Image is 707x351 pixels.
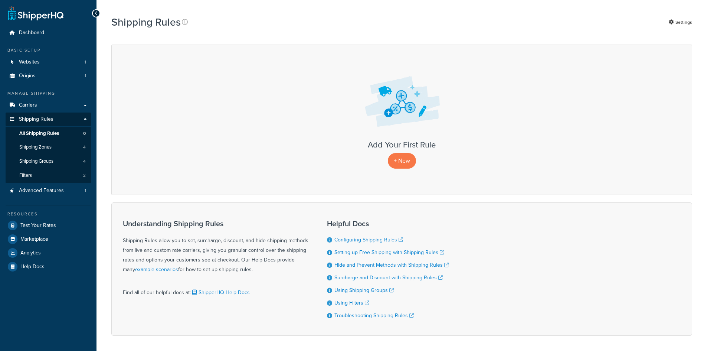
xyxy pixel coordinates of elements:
a: Dashboard [6,26,91,40]
li: Websites [6,55,91,69]
span: Websites [19,59,40,65]
h3: Add Your First Rule [119,140,684,149]
span: Shipping Groups [19,158,53,165]
span: 1 [85,59,86,65]
span: Dashboard [19,30,44,36]
li: Shipping Groups [6,155,91,168]
li: Filters [6,169,91,182]
a: + New [388,153,416,168]
div: Resources [6,211,91,217]
span: Shipping Zones [19,144,52,150]
a: Filters 2 [6,169,91,182]
span: Marketplace [20,236,48,243]
h3: Helpful Docs [327,220,449,228]
li: Shipping Zones [6,140,91,154]
a: Analytics [6,246,91,260]
a: Origins 1 [6,69,91,83]
span: Carriers [19,102,37,108]
a: example scenarios [135,266,178,273]
span: 4 [83,144,86,150]
div: Manage Shipping [6,90,91,97]
a: Marketplace [6,233,91,246]
a: Advanced Features 1 [6,184,91,198]
a: Shipping Groups 4 [6,155,91,168]
span: 4 [83,158,86,165]
span: 2 [83,172,86,179]
span: Test Your Rates [20,222,56,229]
a: All Shipping Rules 0 [6,127,91,140]
a: Troubleshooting Shipping Rules [334,312,414,319]
span: Advanced Features [19,188,64,194]
a: Settings [669,17,692,27]
a: Help Docs [6,260,91,273]
span: All Shipping Rules [19,130,59,137]
span: + New [394,156,410,165]
li: Shipping Rules [6,113,91,183]
a: Setting up Free Shipping with Shipping Rules [334,248,444,256]
div: Find all of our helpful docs at: [123,282,308,298]
span: Help Docs [20,264,45,270]
div: Basic Setup [6,47,91,53]
a: Using Filters [334,299,369,307]
span: 1 [85,188,86,194]
li: Advanced Features [6,184,91,198]
h1: Shipping Rules [111,15,181,29]
a: ShipperHQ Help Docs [191,289,250,296]
a: Surcharge and Discount with Shipping Rules [334,274,443,282]
a: ShipperHQ Home [8,6,63,20]
a: Shipping Zones 4 [6,140,91,154]
span: Filters [19,172,32,179]
a: Carriers [6,98,91,112]
a: Shipping Rules [6,113,91,126]
span: 1 [85,73,86,79]
span: Analytics [20,250,41,256]
span: Shipping Rules [19,116,53,123]
a: Using Shipping Groups [334,286,394,294]
span: Origins [19,73,36,79]
li: Origins [6,69,91,83]
div: Shipping Rules allow you to set, surcharge, discount, and hide shipping methods from live and cus... [123,220,308,274]
a: Test Your Rates [6,219,91,232]
a: Configuring Shipping Rules [334,236,403,244]
a: Websites 1 [6,55,91,69]
a: Hide and Prevent Methods with Shipping Rules [334,261,449,269]
span: 0 [83,130,86,137]
h3: Understanding Shipping Rules [123,220,308,228]
li: All Shipping Rules [6,127,91,140]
